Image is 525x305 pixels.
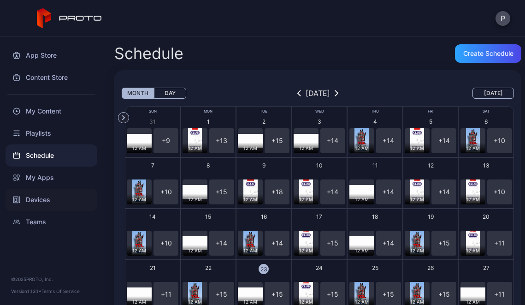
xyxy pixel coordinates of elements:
div: 12 AM [183,143,207,153]
div: + 14 [376,231,401,256]
div: 4 [373,118,377,126]
h2: Schedule [114,45,183,62]
div: [DATE] [306,88,330,99]
div: 9 [262,161,265,169]
div: 5 [429,118,432,126]
div: Mon [181,108,236,114]
div: 12 AM [238,245,263,256]
div: + 14 [320,128,345,153]
div: 12 AM [405,143,430,153]
div: + 10 [487,128,512,153]
div: 12 AM [238,143,263,153]
div: Sat [458,108,514,114]
div: 13 [483,161,490,169]
div: Fri [403,108,459,114]
button: 1112 AM+14 [347,157,403,209]
button: 1012 AM+14 [292,157,348,209]
button: [DATE] [472,88,514,99]
button: 912 AM+18 [236,157,292,209]
a: My Content [6,100,97,122]
button: 312 AM+14 [292,106,348,157]
span: Version 1.13.1 • [11,288,41,294]
div: + 14 [265,231,289,256]
div: © 2025 PROTO, Inc. [11,275,92,283]
button: 1412 AM+10 [125,209,181,260]
a: App Store [6,44,97,66]
div: 12 AM [127,143,152,153]
div: 17 [316,213,322,221]
div: 8 [206,161,210,169]
div: 14 [149,213,156,221]
div: + 9 [153,128,178,153]
div: 24 [316,264,323,272]
div: + 15 [431,231,456,256]
div: Wed [292,108,348,114]
div: 12 AM [349,143,374,153]
a: Devices [6,189,97,211]
button: 1212 AM+14 [403,157,459,209]
div: 12 AM [460,143,485,153]
div: + 14 [320,179,345,204]
button: 1612 AM+14 [236,209,292,260]
a: Terms Of Service [41,288,80,294]
button: Day [154,88,186,99]
div: + 15 [209,179,234,204]
button: 612 AM+10 [458,106,514,157]
button: 1312 AM+10 [458,157,514,209]
div: 11 [372,161,378,169]
div: 10 [316,161,323,169]
div: 19 [428,213,434,221]
div: + 15 [320,231,345,256]
a: Content Store [6,66,97,89]
button: 812 AM+15 [181,157,236,209]
div: + 11 [487,231,512,256]
div: Schedule [6,144,97,167]
div: 12 AM [349,245,374,256]
div: + 15 [265,128,289,153]
button: 3112 AM+9 [125,106,181,157]
button: 712 AM+10 [125,157,181,209]
div: 2 [262,118,265,126]
div: + 10 [153,231,178,256]
div: 12 AM [405,194,430,204]
button: 1812 AM+14 [347,209,403,260]
div: 12 AM [183,194,207,204]
div: 12 AM [460,245,485,256]
button: Month [122,88,154,99]
div: 12 AM [405,245,430,256]
a: Teams [6,211,97,233]
div: 12 AM [238,194,263,204]
div: 7 [151,161,154,169]
div: 16 [261,213,267,221]
button: 412 AM+14 [347,106,403,157]
div: 31 [149,118,156,126]
div: 12 AM [349,194,374,204]
a: My Apps [6,167,97,189]
div: 12 AM [294,194,319,204]
div: Thu [347,108,403,114]
button: 1912 AM+15 [403,209,459,260]
div: 21 [150,264,156,272]
div: 3 [318,118,321,126]
div: + 14 [376,179,401,204]
div: 6 [484,118,488,126]
div: + 14 [431,128,456,153]
button: 512 AM+14 [403,106,459,157]
div: + 18 [265,179,289,204]
div: 26 [427,264,434,272]
div: + 14 [209,231,234,256]
button: 1512 AM+14 [181,209,236,260]
button: 2012 AM+11 [458,209,514,260]
div: 12 AM [294,143,319,153]
div: 20 [483,213,490,221]
a: Playlists [6,122,97,144]
button: 1712 AM+15 [292,209,348,260]
div: 12 AM [460,194,485,204]
button: P [496,11,510,26]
